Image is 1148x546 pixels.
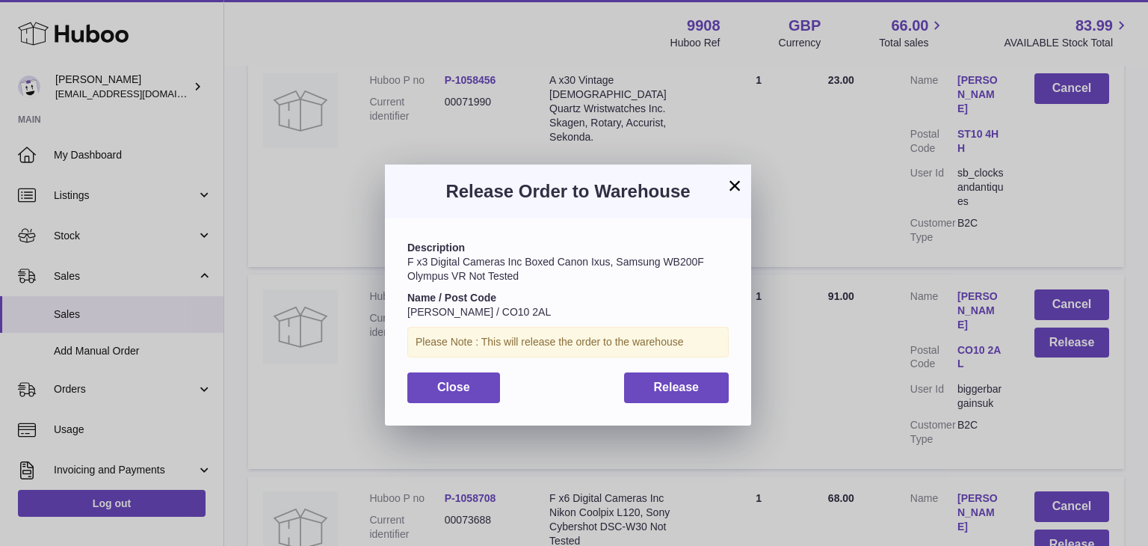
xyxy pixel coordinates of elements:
h3: Release Order to Warehouse [407,180,729,203]
button: Release [624,372,729,403]
span: F x3 Digital Cameras Inc Boxed Canon Ixus, Samsung WB200F Olympus VR Not Tested [407,256,704,282]
span: [PERSON_NAME] / CO10 2AL [407,306,551,318]
button: × [726,177,744,194]
span: Close [437,381,470,393]
div: Please Note : This will release the order to the warehouse [407,327,729,358]
strong: Name / Post Code [407,292,496,304]
strong: Description [407,242,465,254]
button: Close [407,372,500,403]
span: Release [654,381,700,393]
